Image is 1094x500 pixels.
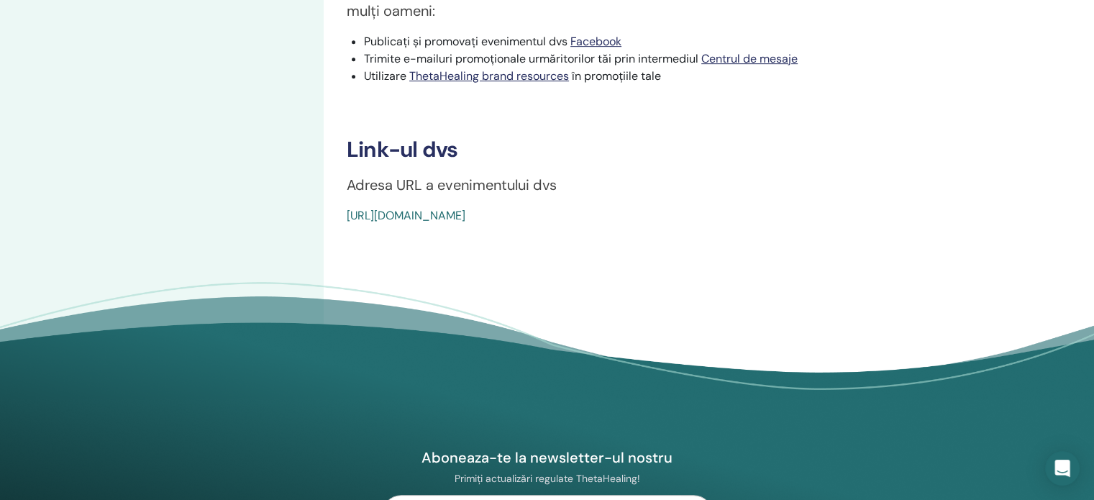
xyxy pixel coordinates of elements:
[347,137,1030,163] h3: Link-ul dvs
[347,174,1030,196] p: Adresa URL a evenimentului dvs
[364,50,1030,68] li: Trimite e-mailuri promoționale urmăritorilor tăi prin intermediul
[409,68,569,83] a: ThetaHealing brand resources
[701,51,798,66] a: Centrul de mesaje
[381,472,714,485] p: Primiți actualizări regulate ThetaHealing!
[1045,451,1080,486] div: Open Intercom Messenger
[347,208,465,223] a: [URL][DOMAIN_NAME]
[364,68,1030,85] li: Utilizare în promoțiile tale
[381,448,714,467] h4: Aboneaza-te la newsletter-ul nostru
[364,33,1030,50] li: Publicați și promovați evenimentul dvs
[570,34,621,49] a: Facebook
